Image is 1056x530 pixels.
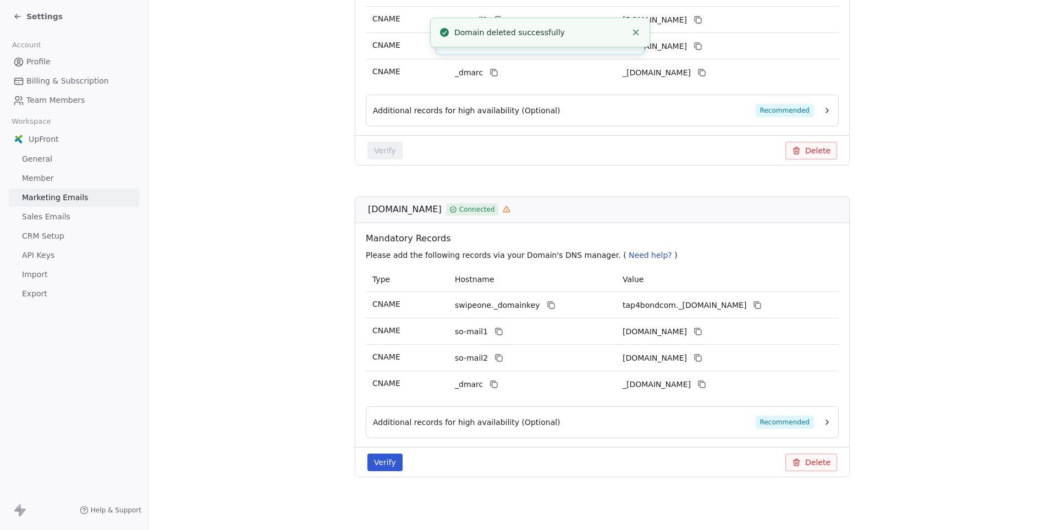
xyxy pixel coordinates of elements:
[373,416,832,429] button: Additional records for high availability (Optional)Recommended
[629,251,672,260] span: Need help?
[22,192,88,203] span: Marketing Emails
[366,250,843,261] p: Please add the following records via your Domain's DNS manager. ( )
[785,454,837,471] button: Delete
[623,379,691,390] span: _dmarc.swipeone.email
[373,417,560,428] span: Additional records for high availability (Optional)
[26,56,51,68] span: Profile
[455,300,540,311] span: swipeone._domainkey
[455,352,488,364] span: so-mail2
[9,72,139,90] a: Billing & Subscription
[9,227,139,245] a: CRM Setup
[623,67,691,79] span: _dmarc.swipeone.email
[9,208,139,226] a: Sales Emails
[7,37,46,53] span: Account
[9,266,139,284] a: Import
[756,104,814,117] span: Recommended
[13,134,24,145] img: upfront.health-02.jpg
[22,173,54,184] span: Member
[623,14,687,26] span: upfronthealth1.swipeone.email
[623,326,687,338] span: tap4bondcom1.swipeone.email
[22,269,47,280] span: Import
[372,352,400,361] span: CNAME
[623,41,687,52] span: upfronthealth2.swipeone.email
[454,27,626,38] div: Domain deleted successfully
[367,454,403,471] button: Verify
[22,153,52,165] span: General
[29,134,59,145] span: UpFront
[455,275,494,284] span: Hostname
[623,275,643,284] span: Value
[7,113,56,130] span: Workspace
[26,75,109,87] span: Billing & Subscription
[9,91,139,109] a: Team Members
[623,352,687,364] span: tap4bondcom2.swipeone.email
[459,205,495,214] span: Connected
[372,300,400,308] span: CNAME
[13,11,63,22] a: Settings
[629,25,643,40] button: Close toast
[785,142,837,159] button: Delete
[9,169,139,187] a: Member
[372,14,400,23] span: CNAME
[372,326,400,335] span: CNAME
[372,67,400,76] span: CNAME
[22,250,54,261] span: API Keys
[455,67,483,79] span: _dmarc
[22,288,47,300] span: Export
[22,211,70,223] span: Sales Emails
[26,11,63,22] span: Settings
[366,232,843,245] span: Mandatory Records
[9,246,139,264] a: API Keys
[80,506,141,515] a: Help & Support
[9,53,139,71] a: Profile
[22,230,64,242] span: CRM Setup
[368,203,442,216] span: [DOMAIN_NAME]
[455,326,488,338] span: so-mail1
[367,142,403,159] button: Verify
[372,274,442,285] p: Type
[756,416,814,429] span: Recommended
[26,95,85,106] span: Team Members
[372,41,400,49] span: CNAME
[372,379,400,388] span: CNAME
[623,300,746,311] span: tap4bondcom._domainkey.swipeone.email
[455,379,483,390] span: _dmarc
[9,285,139,303] a: Export
[91,506,141,515] span: Help & Support
[9,150,139,168] a: General
[373,105,560,116] span: Additional records for high availability (Optional)
[9,189,139,207] a: Marketing Emails
[373,104,832,117] button: Additional records for high availability (Optional)Recommended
